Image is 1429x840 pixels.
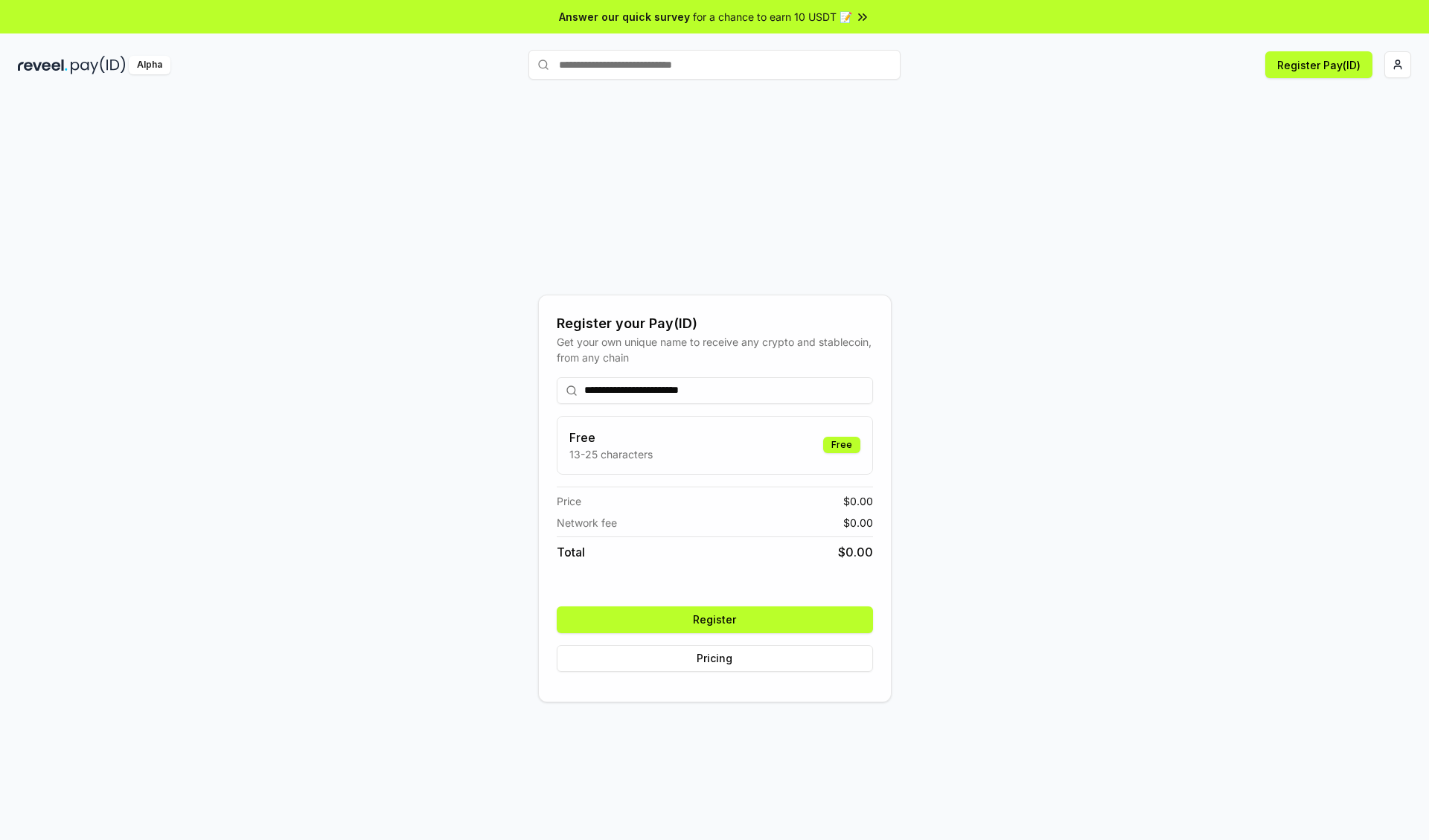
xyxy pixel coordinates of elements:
[838,543,873,561] span: $ 0.00
[129,56,170,74] div: Alpha
[557,313,873,334] div: Register your Pay(ID)
[843,493,873,509] span: $ 0.00
[18,56,68,74] img: reveel_dark
[1265,51,1372,78] button: Register Pay(ID)
[569,429,653,446] h3: Free
[557,334,873,365] div: Get your own unique name to receive any crypto and stablecoin, from any chain
[71,56,126,74] img: pay_id
[569,446,653,462] p: 13-25 characters
[557,606,873,633] button: Register
[823,437,860,453] div: Free
[557,543,585,561] span: Total
[557,515,617,530] span: Network fee
[693,9,852,25] span: for a chance to earn 10 USDT 📝
[557,645,873,672] button: Pricing
[843,515,873,530] span: $ 0.00
[557,493,581,509] span: Price
[559,9,690,25] span: Answer our quick survey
